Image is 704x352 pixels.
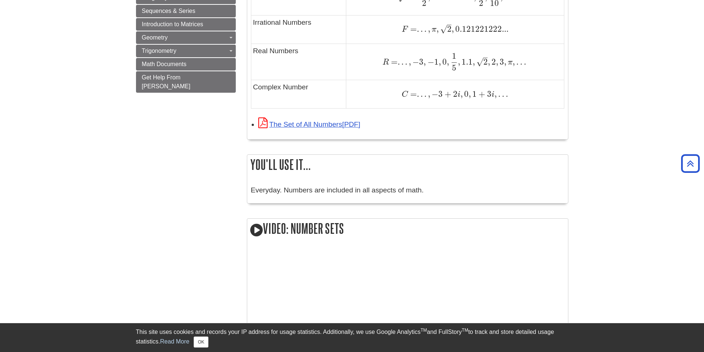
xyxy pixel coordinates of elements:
span: , [496,57,498,67]
span: = [389,57,398,67]
span: , [426,89,430,99]
span: , [439,57,441,67]
span: , [407,57,411,67]
span: 2 [490,57,496,67]
span: , [447,57,449,67]
span: . [419,89,423,99]
span: π [430,25,436,34]
a: Math Documents [136,58,236,71]
span: 3 [485,89,492,99]
span: , [452,24,454,34]
span: , [458,57,460,67]
span: 1 [452,51,456,61]
span: . [400,57,404,67]
span: , [494,89,497,99]
span: √ [440,24,447,34]
a: Geometry [136,31,236,44]
span: − [411,57,419,67]
sup: TM [421,328,427,333]
a: Introduction to Matrices [136,18,236,31]
span: i [458,90,460,99]
span: 2 [451,89,458,99]
span: . [423,24,426,34]
span: , [424,57,426,67]
div: This site uses cookies and records your IP address for usage statistics. Additionally, we use Goo... [136,328,568,348]
span: − [426,57,434,67]
span: 2 [447,24,452,34]
span: , [436,24,439,34]
span: R [382,58,389,66]
span: , [460,89,463,99]
td: Complex Number [251,80,346,109]
h2: You'll use it... [247,155,568,174]
span: + [443,89,451,99]
span: . [417,89,419,99]
span: , [426,24,430,34]
span: . [423,89,426,99]
span: , [488,57,490,67]
a: Sequences & Series [136,5,236,17]
h2: Video: Number Sets [247,219,568,240]
span: Introduction to Matrices [142,21,203,27]
span: π [506,58,513,66]
span: 0 [441,57,447,67]
a: Back to Top [679,158,702,168]
span: , [469,89,471,99]
span: 1.1 [460,57,473,67]
span: C [402,90,408,99]
span: F [402,25,408,34]
span: . [417,24,419,34]
span: = [408,89,417,99]
a: Link opens in new window [258,120,360,128]
span: 0.121221222... [454,24,509,34]
span: Math Documents [142,61,187,67]
a: Read More [160,338,189,345]
a: Get Help From [PERSON_NAME] [136,71,236,93]
span: 2 [483,57,488,67]
span: . [419,24,423,34]
span: √ [476,57,483,67]
span: . [404,57,407,67]
span: 3 [438,89,443,99]
span: … [515,57,526,67]
span: 1 [471,89,477,99]
sup: TM [462,328,468,333]
button: Close [194,336,208,348]
span: 5 [452,63,456,73]
span: Trigonometry [142,48,177,54]
span: − [430,89,438,99]
p: Everyday. Numbers are included in all aspects of math. [251,185,564,196]
span: = [408,24,417,34]
span: – [447,20,452,30]
span: Geometry [142,34,168,41]
span: Get Help From [PERSON_NAME] [142,74,191,89]
td: Irrational Numbers [251,15,346,44]
span: … [497,89,508,99]
span: 0 [463,89,469,99]
span: – [483,52,488,62]
span: 3 [498,57,504,67]
a: Trigonometry [136,45,236,57]
span: , [473,57,475,67]
span: , [504,57,506,67]
span: i [492,90,494,99]
span: Sequences & Series [142,8,195,14]
td: Real Numbers [251,44,346,80]
span: 1 [434,57,439,67]
span: . [398,57,400,67]
span: + [477,89,485,99]
span: 3 [419,57,424,67]
span: , [513,57,515,67]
